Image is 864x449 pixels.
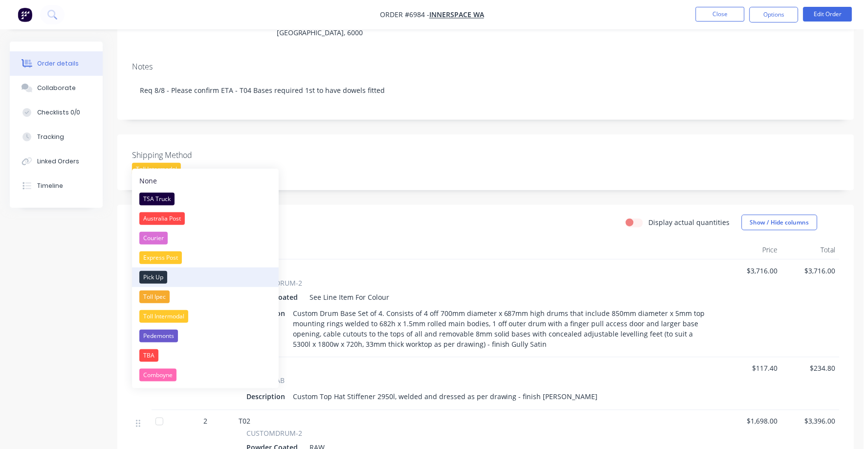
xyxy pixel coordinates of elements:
div: Comboyne [139,369,177,382]
div: Price [724,240,782,260]
span: Order #6984 - [380,10,429,20]
button: Options [750,7,798,22]
div: Pedemonts [139,330,178,342]
div: Checklists 0/0 [37,108,80,117]
button: Toll Intermodal [132,307,279,326]
div: Toll Ipec [139,291,170,303]
button: Linked Orders [10,149,103,174]
span: $117.40 [728,363,778,374]
button: Courier [132,228,279,248]
span: $3,716.00 [786,266,836,276]
div: See Line Item For Colour [306,290,389,304]
a: Innerspace WA [429,10,484,20]
div: Courier [139,232,168,245]
button: Pick Up [132,268,279,287]
span: $234.80 [786,363,836,374]
div: Req 8/8 - Please confirm ETA - T04 Bases required 1st to have dowels fitted [132,75,840,105]
div: Total [782,240,840,260]
div: Custom Drum Base Set of 4. Consists of 4 off 700mm diameter x 687mm high drums that include 850mm... [289,306,712,351]
label: Shipping Method [132,149,254,161]
div: TBA [139,349,158,362]
div: Toll Intermodal [132,163,181,176]
button: TSA Truck [132,189,279,209]
div: Timeline [37,181,63,190]
img: Factory [18,7,32,22]
span: $1,698.00 [728,416,778,427]
button: Tracking [10,125,103,149]
button: TBA [132,346,279,365]
button: Checklists 0/0 [10,100,103,125]
label: Display actual quantities [649,217,730,227]
div: Custom Top Hat Stiffener 2950l, welded and dressed as per drawing - finish [PERSON_NAME] [289,390,602,404]
div: Collaborate [37,84,76,92]
div: Australia Post [139,212,185,225]
div: Description [246,390,289,404]
span: CUSTOMDRUM-2 [246,428,302,439]
button: None [132,172,279,189]
div: Pick Up [139,271,167,284]
div: Order details [37,59,79,68]
button: Toll Ipec [132,287,279,307]
button: Comboyne [132,365,279,385]
span: 2 [203,416,207,427]
button: Close [696,7,745,22]
button: Collaborate [10,76,103,100]
div: Linked Orders [37,157,79,166]
button: Express Post [132,248,279,268]
div: TSA Truck [139,193,175,205]
div: Toll Intermodal [139,310,188,323]
button: Show / Hide columns [742,215,818,230]
span: T02 [239,417,250,426]
button: Edit Order [803,7,852,22]
div: Tracking [37,133,64,141]
button: Pedemonts [132,326,279,346]
span: $3,716.00 [728,266,778,276]
button: Order details [10,51,103,76]
span: $3,396.00 [786,416,836,427]
div: None [139,176,157,186]
div: Express Post [139,251,182,264]
div: Notes [132,62,840,71]
button: Timeline [10,174,103,198]
button: Australia Post [132,209,279,228]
